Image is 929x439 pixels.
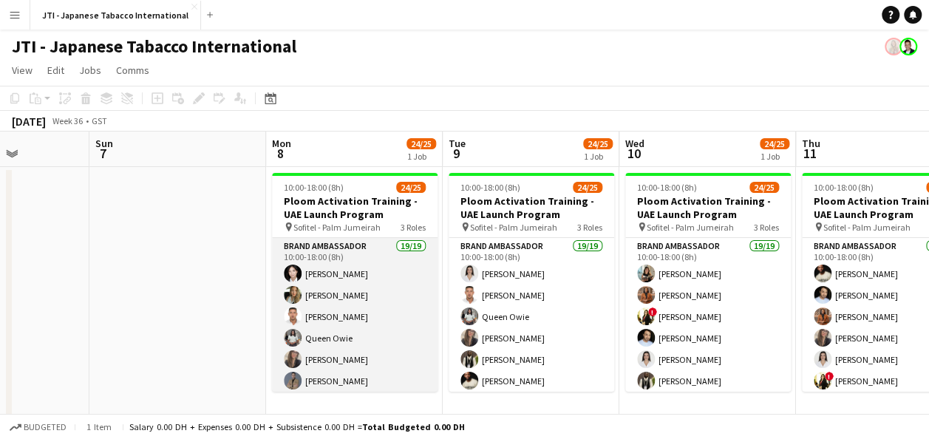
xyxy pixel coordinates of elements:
[110,61,155,80] a: Comms
[41,61,70,80] a: Edit
[272,137,291,150] span: Mon
[625,173,791,392] app-job-card: 10:00-18:00 (8h)24/25Ploom Activation Training - UAE Launch Program Sofitel - Palm Jumeirah3 Role...
[12,35,296,58] h1: JTI - Japanese Tabacco International
[449,137,466,150] span: Tue
[12,114,46,129] div: [DATE]
[623,145,644,162] span: 10
[625,194,791,221] h3: Ploom Activation Training - UAE Launch Program
[460,182,520,193] span: 10:00-18:00 (8h)
[625,137,644,150] span: Wed
[407,151,435,162] div: 1 Job
[47,64,64,77] span: Edit
[577,222,602,233] span: 3 Roles
[823,222,911,233] span: Sofitel - Palm Jumeirah
[6,61,38,80] a: View
[362,421,465,432] span: Total Budgeted 0.00 DH
[800,145,820,162] span: 11
[396,182,426,193] span: 24/25
[81,421,117,432] span: 1 item
[293,222,381,233] span: Sofitel - Palm Jumeirah
[648,307,657,316] span: !
[814,182,874,193] span: 10:00-18:00 (8h)
[573,182,602,193] span: 24/25
[92,115,107,126] div: GST
[406,138,436,149] span: 24/25
[825,372,834,381] span: !
[129,421,465,432] div: Salary 0.00 DH + Expenses 0.00 DH + Subsistence 0.00 DH =
[754,222,779,233] span: 3 Roles
[760,151,789,162] div: 1 Job
[116,64,149,77] span: Comms
[446,145,466,162] span: 9
[24,422,67,432] span: Budgeted
[802,137,820,150] span: Thu
[95,137,113,150] span: Sun
[449,194,614,221] h3: Ploom Activation Training - UAE Launch Program
[584,151,612,162] div: 1 Job
[470,222,557,233] span: Sofitel - Palm Jumeirah
[449,173,614,392] app-job-card: 10:00-18:00 (8h)24/25Ploom Activation Training - UAE Launch Program Sofitel - Palm Jumeirah3 Role...
[270,145,291,162] span: 8
[637,182,697,193] span: 10:00-18:00 (8h)
[899,38,917,55] app-user-avatar: munjaal choksi
[73,61,107,80] a: Jobs
[49,115,86,126] span: Week 36
[12,64,33,77] span: View
[30,1,201,30] button: JTI - Japanese Tabacco International
[284,182,344,193] span: 10:00-18:00 (8h)
[647,222,734,233] span: Sofitel - Palm Jumeirah
[79,64,101,77] span: Jobs
[272,173,438,392] app-job-card: 10:00-18:00 (8h)24/25Ploom Activation Training - UAE Launch Program Sofitel - Palm Jumeirah3 Role...
[749,182,779,193] span: 24/25
[272,194,438,221] h3: Ploom Activation Training - UAE Launch Program
[885,38,902,55] app-user-avatar: Viviane Melatti
[7,419,69,435] button: Budgeted
[583,138,613,149] span: 24/25
[401,222,426,233] span: 3 Roles
[93,145,113,162] span: 7
[760,138,789,149] span: 24/25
